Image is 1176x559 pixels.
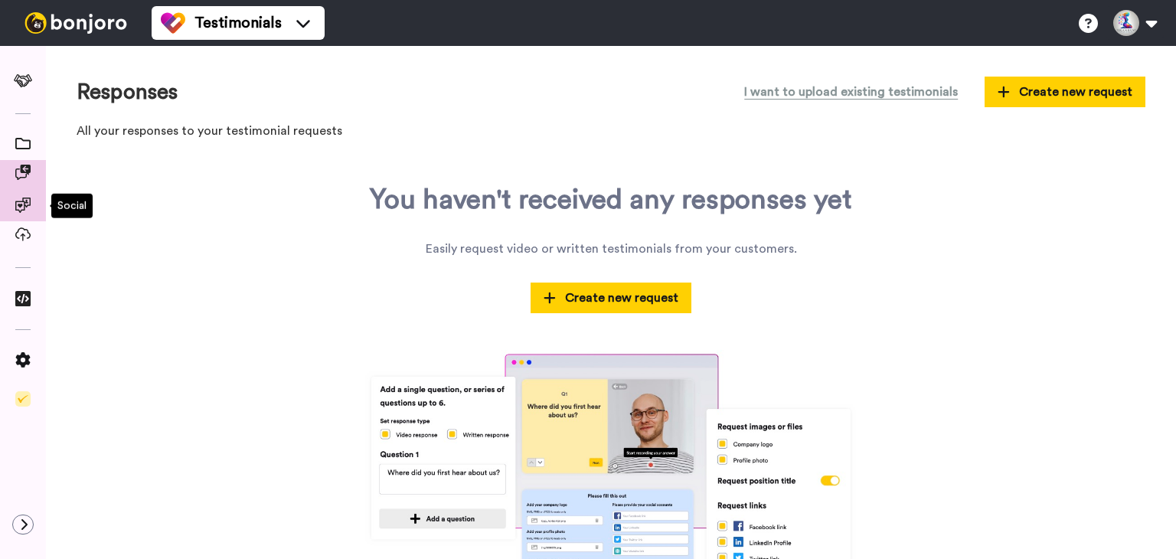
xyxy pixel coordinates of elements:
div: You haven't received any responses yet [370,185,852,215]
h1: Responses [77,80,178,104]
img: tm-color.svg [161,11,185,35]
div: Social [51,194,93,218]
div: Easily request video or written testimonials from your customers. [426,240,797,258]
img: Checklist.svg [15,391,31,407]
span: Testimonials [194,12,282,34]
button: I want to upload existing testimonials [733,77,969,107]
span: Create new request [544,289,678,307]
span: Create new request [998,83,1132,101]
p: All your responses to your testimonial requests [77,123,1145,140]
img: bj-logo-header-white.svg [18,12,133,34]
button: Create new request [531,283,691,313]
button: Create new request [985,77,1145,107]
